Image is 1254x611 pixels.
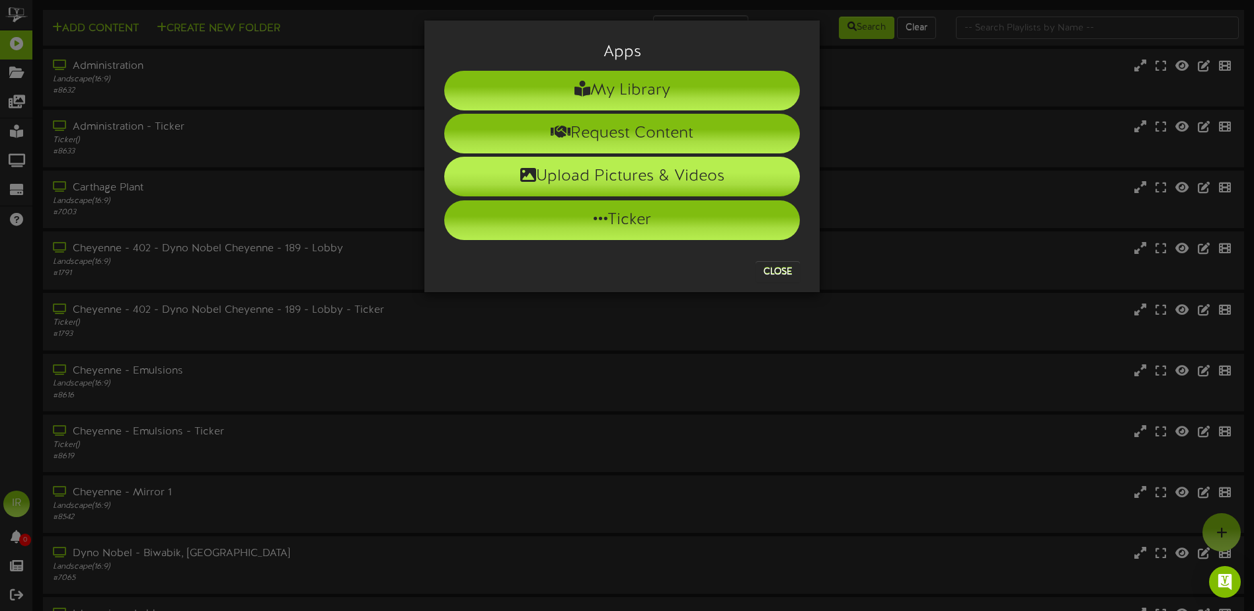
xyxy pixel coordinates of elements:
div: Open Intercom Messenger [1209,566,1241,598]
h3: Apps [444,44,800,61]
li: Request Content [444,114,800,153]
li: Ticker [444,200,800,240]
button: Close [756,261,800,282]
li: My Library [444,71,800,110]
li: Upload Pictures & Videos [444,157,800,196]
